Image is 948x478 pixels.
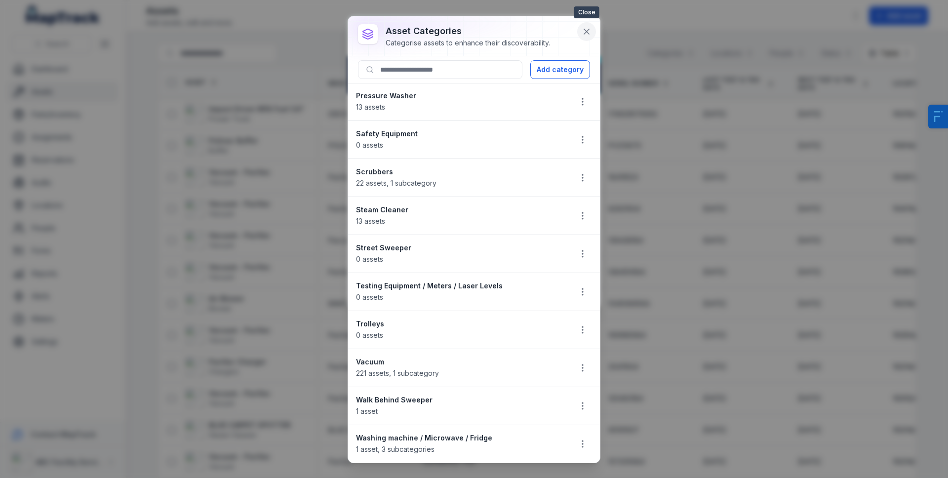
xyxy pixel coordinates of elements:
strong: Street Sweeper [356,243,563,253]
strong: Trolleys [356,319,563,329]
span: Close [574,6,599,18]
span: 22 assets , 1 subcategory [356,179,436,187]
strong: Testing Equipment / Meters / Laser Levels [356,281,563,291]
strong: Scrubbers [356,167,563,177]
span: 0 assets [356,255,383,263]
strong: Washing machine / Microwave / Fridge [356,433,563,443]
h3: asset categories [386,24,550,38]
strong: Walk Behind Sweeper [356,395,563,405]
strong: Steam Cleaner [356,205,563,215]
span: 0 assets [356,141,383,149]
span: 13 assets [356,217,385,225]
span: 1 asset , 3 subcategories [356,445,434,453]
button: Add category [530,60,590,79]
strong: Safety Equipment [356,129,563,139]
span: 0 assets [356,331,383,339]
span: 13 assets [356,103,385,111]
span: 221 assets , 1 subcategory [356,369,439,377]
span: 0 assets [356,293,383,301]
span: 1 asset [356,407,378,415]
strong: Pressure Washer [356,91,563,101]
div: Categorise assets to enhance their discoverability. [386,38,550,48]
strong: Vacuum [356,357,563,367]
